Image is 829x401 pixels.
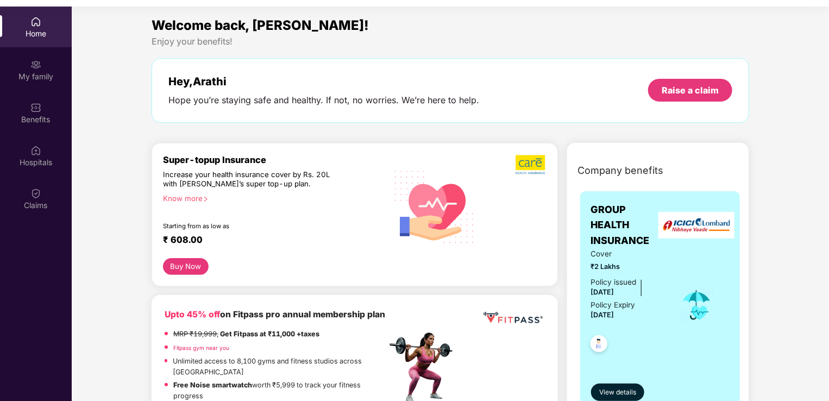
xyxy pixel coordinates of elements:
[586,332,612,359] img: svg+xml;base64,PHN2ZyB4bWxucz0iaHR0cDovL3d3dy53My5vcmcvMjAwMC9zdmciIHdpZHRoPSI0OC45NDMiIGhlaWdodD...
[591,311,614,319] span: [DATE]
[165,309,385,319] b: on Fitpass pro annual membership plan
[168,75,479,88] div: Hey, Arathi
[30,59,41,70] img: svg+xml;base64,PHN2ZyB3aWR0aD0iMjAiIGhlaWdodD0iMjAiIHZpZXdCb3g9IjAgMCAyMCAyMCIgZmlsbD0ibm9uZSIgeG...
[591,248,664,260] span: Cover
[168,95,479,106] div: Hope you’re staying safe and healthy. If not, no worries. We’re here to help.
[387,158,482,255] img: svg+xml;base64,PHN2ZyB4bWxucz0iaHR0cDovL3d3dy53My5vcmcvMjAwMC9zdmciIHhtbG5zOnhsaW5rPSJodHRwOi8vd3...
[591,277,637,288] div: Policy issued
[591,384,645,401] button: View details
[173,356,386,378] p: Unlimited access to 8,100 gyms and fitness studios across [GEOGRAPHIC_DATA]
[599,387,636,398] span: View details
[679,287,714,323] img: icon
[516,154,547,175] img: b5dec4f62d2307b9de63beb79f102df3.png
[30,145,41,156] img: svg+xml;base64,PHN2ZyBpZD0iSG9zcGl0YWxzIiB4bWxucz0iaHR0cDovL3d3dy53My5vcmcvMjAwMC9zdmciIHdpZHRoPS...
[163,154,387,165] div: Super-topup Insurance
[203,196,209,202] span: right
[591,299,636,311] div: Policy Expiry
[173,381,252,389] strong: Free Noise smartwatch
[591,261,664,272] span: ₹2 Lakhs
[152,36,749,47] div: Enjoy your benefits!
[163,234,376,247] div: ₹ 608.00
[591,288,614,296] span: [DATE]
[173,330,218,338] del: MRP ₹19,999,
[30,188,41,199] img: svg+xml;base64,PHN2ZyBpZD0iQ2xhaW0iIHhtbG5zPSJodHRwOi8vd3d3LnczLm9yZy8yMDAwL3N2ZyIgd2lkdGg9IjIwIi...
[173,344,229,351] a: Fitpass gym near you
[165,309,220,319] b: Upto 45% off
[30,102,41,113] img: svg+xml;base64,PHN2ZyBpZD0iQmVuZWZpdHMiIHhtbG5zPSJodHRwOi8vd3d3LnczLm9yZy8yMDAwL3N2ZyIgd2lkdGg9Ij...
[220,330,319,338] strong: Get Fitpass at ₹11,000 +taxes
[30,16,41,27] img: svg+xml;base64,PHN2ZyBpZD0iSG9tZSIgeG1sbnM9Imh0dHA6Ly93d3cudzMub3JnLzIwMDAvc3ZnIiB3aWR0aD0iMjAiIG...
[163,222,341,230] div: Starting from as low as
[578,163,664,178] span: Company benefits
[163,258,209,275] button: Buy Now
[481,308,545,328] img: fppp.png
[163,194,380,202] div: Know more
[658,212,734,239] img: insurerLogo
[591,202,664,248] span: GROUP HEALTH INSURANCE
[152,17,369,33] span: Welcome back, [PERSON_NAME]!
[163,170,340,189] div: Increase your health insurance cover by Rs. 20L with [PERSON_NAME]’s super top-up plan.
[662,84,719,96] div: Raise a claim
